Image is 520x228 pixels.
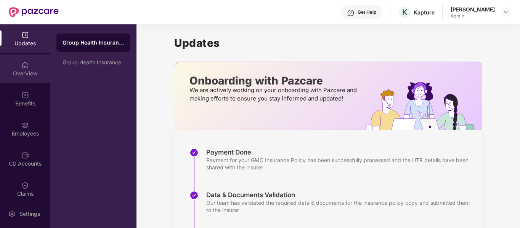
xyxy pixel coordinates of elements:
[63,59,124,65] div: Group Health Insurance
[21,121,29,129] img: svg+xml;base64,PHN2ZyBpZD0iRW1wbG95ZWVzIiB4bWxucz0iaHR0cDovL3d3dy53My5vcmcvMjAwMC9zdmciIHdpZHRoPS...
[63,39,124,46] div: Group Health Insurance
[21,151,29,159] img: svg+xml;base64,PHN2ZyBpZD0iQ0RfQWNjb3VudHMiIGRhdGEtbmFtZT0iQ0QgQWNjb3VudHMiIHhtbG5zPSJodHRwOi8vd3...
[17,210,42,218] div: Settings
[206,148,475,156] div: Payment Done
[9,7,59,17] img: New Pazcare Logo
[174,37,482,49] h1: Updates
[189,148,199,157] img: svg+xml;base64,PHN2ZyBpZD0iU3RlcC1Eb25lLTMyeDMyIiB4bWxucz0iaHR0cDovL3d3dy53My5vcmcvMjAwMC9zdmciIH...
[451,13,495,19] div: Admin
[206,191,475,199] div: Data & Documents Validation
[206,156,475,171] div: Payment for your GMC Insurance Policy has been successfully processed and the UTR details have be...
[189,191,199,200] img: svg+xml;base64,PHN2ZyBpZD0iU3RlcC1Eb25lLTMyeDMyIiB4bWxucz0iaHR0cDovL3d3dy53My5vcmcvMjAwMC9zdmciIH...
[206,199,475,214] div: Our team has validated the required data & documents for the insurance policy copy and submitted ...
[451,6,495,13] div: [PERSON_NAME]
[8,210,16,218] img: svg+xml;base64,PHN2ZyBpZD0iU2V0dGluZy0yMHgyMCIgeG1sbnM9Imh0dHA6Ly93d3cudzMub3JnLzIwMDAvc3ZnIiB3aW...
[21,91,29,99] img: svg+xml;base64,PHN2ZyBpZD0iQmVuZWZpdHMiIHhtbG5zPSJodHRwOi8vd3d3LnczLm9yZy8yMDAwL3N2ZyIgd2lkdGg9Ij...
[366,82,482,130] img: hrOnboarding
[21,182,29,189] img: svg+xml;base64,PHN2ZyBpZD0iQ2xhaW0iIHhtbG5zPSJodHRwOi8vd3d3LnczLm9yZy8yMDAwL3N2ZyIgd2lkdGg9IjIwIi...
[189,86,359,103] p: We are actively working on your onboarding with Pazcare and making efforts to ensure you stay inf...
[358,9,376,15] div: Get Help
[189,77,359,84] p: Onboarding with Pazcare
[21,61,29,69] img: svg+xml;base64,PHN2ZyBpZD0iSG9tZSIgeG1sbnM9Imh0dHA6Ly93d3cudzMub3JnLzIwMDAvc3ZnIiB3aWR0aD0iMjAiIG...
[402,8,407,17] span: K
[21,31,29,39] img: svg+xml;base64,PHN2ZyBpZD0iVXBkYXRlZCIgeG1sbnM9Imh0dHA6Ly93d3cudzMub3JnLzIwMDAvc3ZnIiB3aWR0aD0iMj...
[503,9,509,15] img: svg+xml;base64,PHN2ZyBpZD0iRHJvcGRvd24tMzJ4MzIiIHhtbG5zPSJodHRwOi8vd3d3LnczLm9yZy8yMDAwL3N2ZyIgd2...
[347,9,355,17] img: svg+xml;base64,PHN2ZyBpZD0iSGVscC0zMngzMiIgeG1sbnM9Imh0dHA6Ly93d3cudzMub3JnLzIwMDAvc3ZnIiB3aWR0aD...
[414,9,435,16] div: Kapture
